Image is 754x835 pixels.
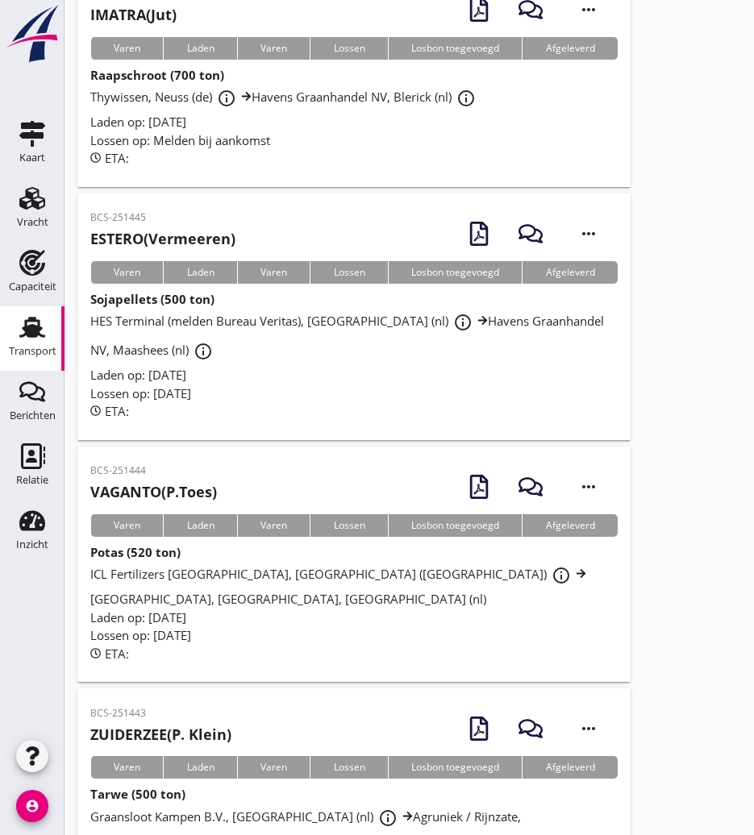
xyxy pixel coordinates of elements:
i: more_horiz [566,464,611,509]
strong: ESTERO [90,229,144,248]
i: more_horiz [566,211,611,256]
i: account_circle [16,790,48,822]
h2: (Vermeeren) [90,228,235,250]
strong: IMATRA [90,5,146,24]
p: BCS-251444 [90,463,217,478]
div: Varen [237,37,310,60]
div: Lossen [310,756,387,779]
div: Laden [163,37,236,60]
div: Varen [90,756,163,779]
div: Laden [163,261,236,284]
h2: (P. Klein) [90,724,231,746]
i: more_horiz [566,706,611,751]
strong: Tarwe (500 ton) [90,786,185,802]
div: Lossen [310,514,387,537]
div: Vracht [17,217,48,227]
div: Relatie [16,475,48,485]
strong: Sojapellets (500 ton) [90,291,215,307]
div: Varen [90,514,163,537]
i: info_outline [453,313,473,332]
i: info_outline [552,566,571,585]
div: Varen [237,261,310,284]
span: ETA: [105,150,129,166]
div: Lossen [310,37,387,60]
div: Kaart [19,152,45,163]
span: ETA: [105,403,129,419]
span: Lossen op: Melden bij aankomst [90,132,270,148]
img: logo-small.a267ee39.svg [3,4,61,64]
div: Afgeleverd [522,756,617,779]
div: Varen [237,756,310,779]
div: Afgeleverd [522,514,617,537]
strong: Raapschroot (700 ton) [90,67,224,83]
span: ICL Fertilizers [GEOGRAPHIC_DATA], [GEOGRAPHIC_DATA] ([GEOGRAPHIC_DATA]) [GEOGRAPHIC_DATA], [GEOG... [90,566,586,607]
div: Varen [90,261,163,284]
h2: (P.Toes) [90,481,217,503]
div: Capaciteit [9,281,56,292]
strong: Potas (520 ton) [90,544,181,560]
span: Laden op: [DATE] [90,609,186,625]
div: Losbon toegevoegd [388,261,522,284]
div: Losbon toegevoegd [388,514,522,537]
div: Afgeleverd [522,37,617,60]
div: Transport [9,346,56,356]
p: BCS-251443 [90,706,231,721]
i: info_outline [194,342,213,361]
div: Losbon toegevoegd [388,756,522,779]
span: HES Terminal (melden Bureau Veritas), [GEOGRAPHIC_DATA] (nl) Havens Graanhandel NV, Maashees (nl) [90,313,604,358]
a: BCS-251445ESTERO(Vermeeren)VarenLadenVarenLossenLosbon toegevoegdAfgeleverdSojapellets (500 ton)H... [77,193,631,440]
h2: (Jut) [90,4,177,26]
strong: ZUIDERZEE [90,725,167,744]
span: Lossen op: [DATE] [90,385,191,401]
i: info_outline [217,89,236,108]
div: Berichten [10,410,56,421]
div: Varen [90,37,163,60]
span: Laden op: [DATE] [90,367,186,383]
strong: VAGANTO [90,482,161,501]
a: BCS-251444VAGANTO(P.Toes)VarenLadenVarenLossenLosbon toegevoegdAfgeleverdPotas (520 ton)ICL Ferti... [77,447,631,683]
div: Afgeleverd [522,261,617,284]
div: Lossen [310,261,387,284]
div: Losbon toegevoegd [388,37,522,60]
div: Varen [237,514,310,537]
span: Thywissen, Neuss (de) Havens Graanhandel NV, Blerick (nl) [90,89,481,105]
div: Inzicht [16,539,48,550]
span: Laden op: [DATE] [90,114,186,130]
p: BCS-251445 [90,210,235,225]
i: info_outline [456,89,476,108]
span: ETA: [105,646,129,662]
i: info_outline [378,808,398,828]
span: Lossen op: [DATE] [90,627,191,643]
div: Laden [163,756,236,779]
div: Laden [163,514,236,537]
